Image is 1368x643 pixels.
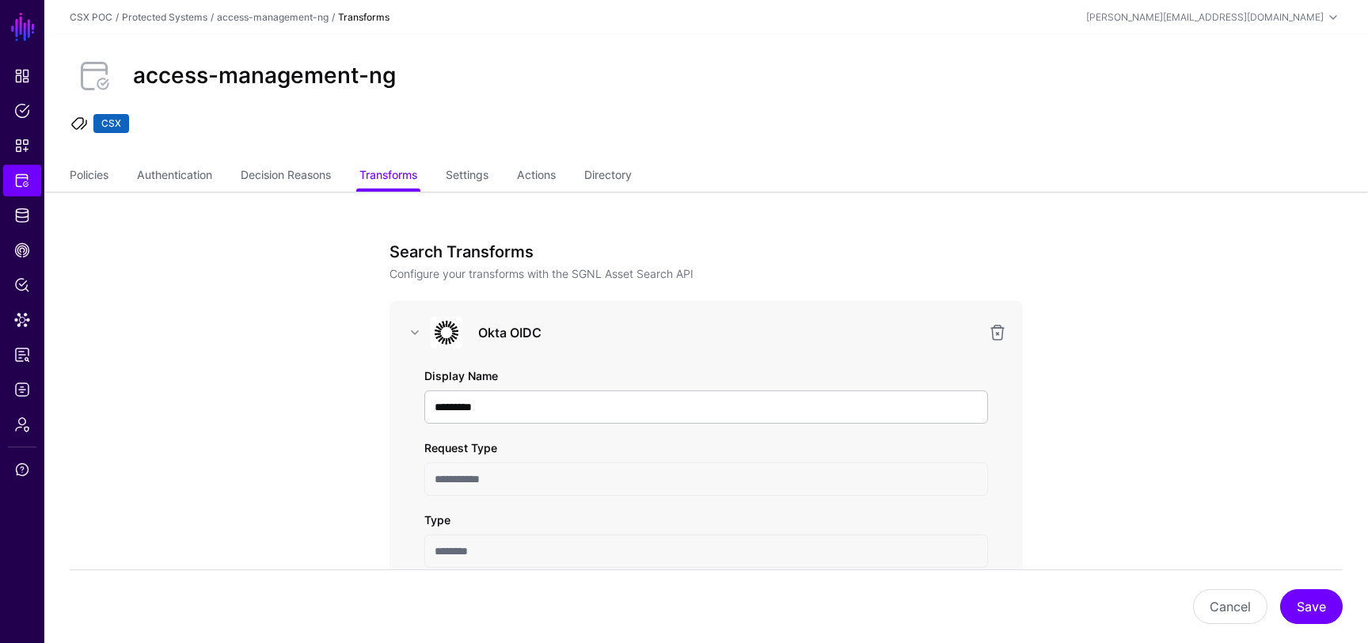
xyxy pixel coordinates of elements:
[424,367,498,384] label: Display Name
[14,417,30,432] span: Admin
[207,10,217,25] div: /
[389,242,1023,261] h3: Search Transforms
[359,162,417,192] a: Transforms
[424,439,497,456] label: Request Type
[3,339,41,371] a: Reports
[9,10,36,44] a: SGNL
[329,10,338,25] div: /
[3,269,41,301] a: Policy Lens
[3,374,41,405] a: Logs
[14,462,30,477] span: Support
[3,60,41,92] a: Dashboard
[517,162,556,192] a: Actions
[3,304,41,336] a: Data Lens
[14,347,30,363] span: Reports
[389,265,1023,282] p: Configure your transforms with the SGNL Asset Search API
[3,409,41,440] a: Admin
[241,162,331,192] a: Decision Reasons
[446,162,488,192] a: Settings
[1280,589,1343,624] button: Save
[424,512,450,528] label: Type
[122,11,207,23] a: Protected Systems
[14,242,30,258] span: CAEP Hub
[1086,10,1324,25] div: [PERSON_NAME][EMAIL_ADDRESS][DOMAIN_NAME]
[14,68,30,84] span: Dashboard
[3,130,41,162] a: Snippets
[137,162,212,192] a: Authentication
[70,162,108,192] a: Policies
[93,114,129,133] span: CSX
[112,10,122,25] div: /
[584,162,632,192] a: Directory
[70,11,112,23] a: CSX POC
[14,103,30,119] span: Policies
[3,234,41,266] a: CAEP Hub
[14,207,30,223] span: Identity Data Fabric
[3,95,41,127] a: Policies
[3,165,41,196] a: Protected Systems
[3,200,41,231] a: Identity Data Fabric
[338,11,389,23] strong: Transforms
[14,277,30,293] span: Policy Lens
[133,63,396,89] h2: access-management-ng
[14,173,30,188] span: Protected Systems
[217,11,329,23] a: access-management-ng
[14,138,30,154] span: Snippets
[1193,589,1267,624] button: Cancel
[431,317,462,348] img: svg+xml;base64,PHN2ZyB3aWR0aD0iNjQiIGhlaWdodD0iNjQiIHZpZXdCb3g9IjAgMCA2NCA2NCIgZmlsbD0ibm9uZSIgeG...
[14,312,30,328] span: Data Lens
[14,382,30,398] span: Logs
[478,323,978,342] h3: Okta OIDC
